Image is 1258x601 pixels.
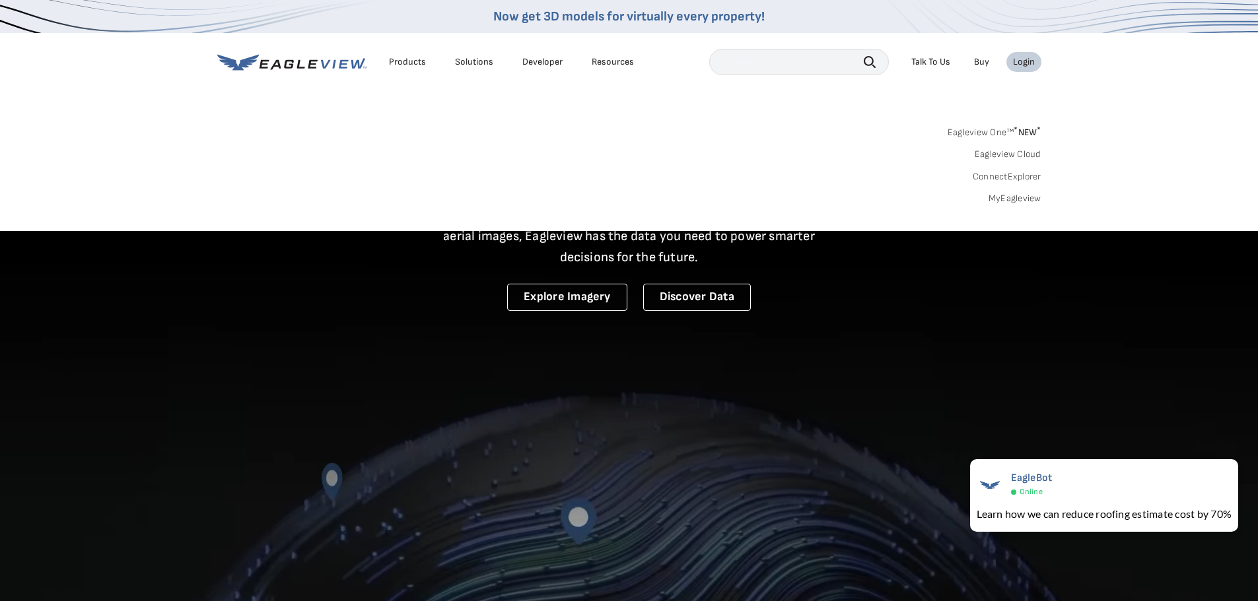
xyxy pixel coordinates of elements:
[1014,127,1041,138] span: NEW
[973,171,1041,183] a: ConnectExplorer
[389,56,426,68] div: Products
[427,205,831,268] p: A new era starts here. Built on more than 3.5 billion high-resolution aerial images, Eagleview ha...
[709,49,889,75] input: Search
[911,56,950,68] div: Talk To Us
[522,56,563,68] a: Developer
[507,284,627,311] a: Explore Imagery
[989,193,1041,205] a: MyEagleview
[1020,487,1043,497] span: Online
[948,123,1041,138] a: Eagleview One™*NEW*
[643,284,751,311] a: Discover Data
[592,56,634,68] div: Resources
[977,472,1003,498] img: EagleBot
[493,9,765,24] a: Now get 3D models for virtually every property!
[1013,56,1035,68] div: Login
[1011,472,1053,484] span: EagleBot
[455,56,493,68] div: Solutions
[975,148,1041,160] a: Eagleview Cloud
[977,506,1232,522] div: Learn how we can reduce roofing estimate cost by 70%
[974,56,989,68] a: Buy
